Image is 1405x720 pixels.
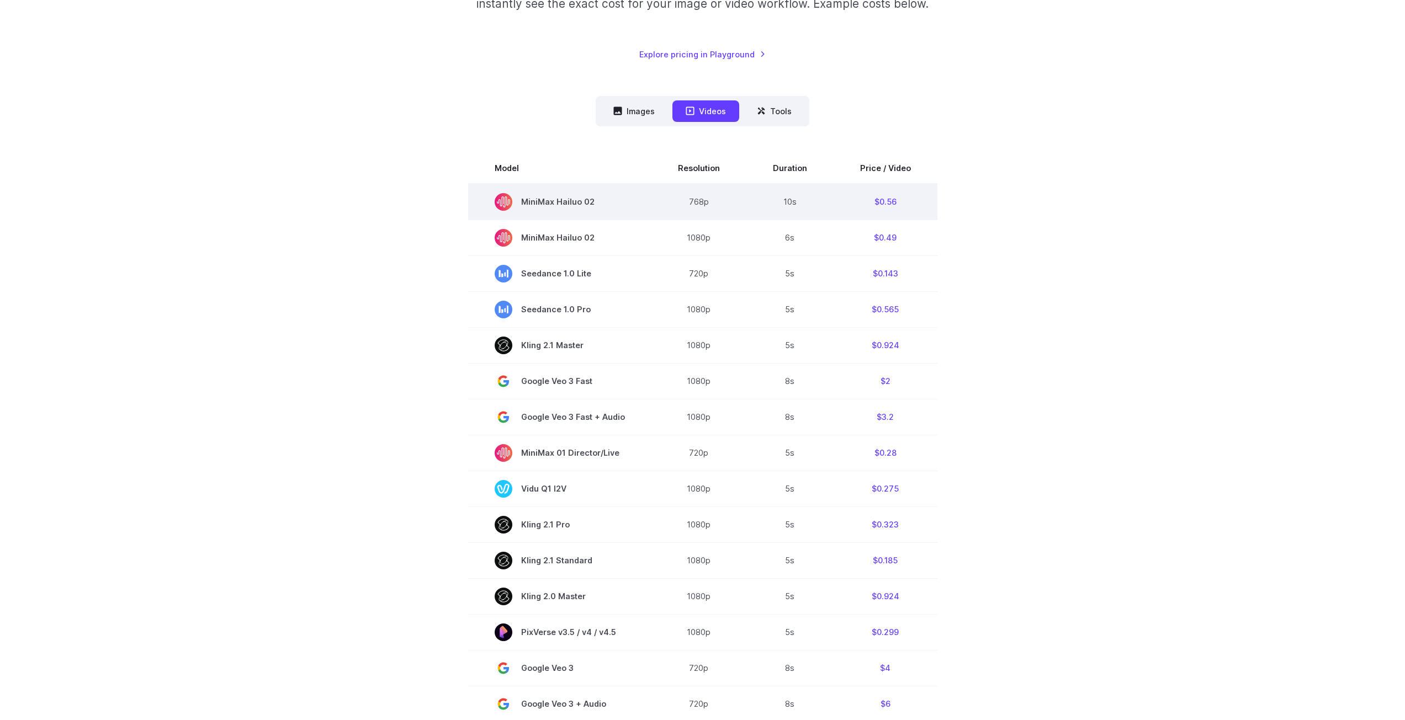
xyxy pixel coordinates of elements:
td: $0.28 [834,435,937,471]
td: 5s [746,506,834,542]
td: $0.323 [834,506,937,542]
td: 1080p [651,578,746,614]
span: MiniMax Hailuo 02 [495,193,625,211]
td: 720p [651,255,746,291]
td: 1080p [651,220,746,255]
td: 8s [746,363,834,399]
td: $0.924 [834,327,937,363]
button: Tools [744,100,805,122]
td: 1080p [651,506,746,542]
td: 8s [746,399,834,435]
span: MiniMax 01 Director/Live [495,444,625,462]
td: $0.565 [834,291,937,327]
span: PixVerse v3.5 / v4 / v4.5 [495,623,625,641]
span: Google Veo 3 [495,659,625,677]
button: Videos [672,100,739,122]
th: Resolution [651,153,746,184]
td: $2 [834,363,937,399]
td: 6s [746,220,834,255]
td: 768p [651,184,746,220]
td: $3.2 [834,399,937,435]
td: 5s [746,327,834,363]
td: 5s [746,471,834,506]
td: 10s [746,184,834,220]
td: 1080p [651,471,746,506]
td: $0.924 [834,578,937,614]
td: $4 [834,650,937,686]
span: Google Veo 3 Fast + Audio [495,408,625,426]
td: 1080p [651,399,746,435]
span: Kling 2.1 Standard [495,552,625,569]
td: $0.299 [834,614,937,650]
th: Price / Video [834,153,937,184]
span: Kling 2.0 Master [495,588,625,605]
td: 1080p [651,614,746,650]
span: MiniMax Hailuo 02 [495,229,625,247]
td: 720p [651,650,746,686]
td: $0.143 [834,255,937,291]
td: 5s [746,542,834,578]
span: Kling 2.1 Master [495,337,625,354]
button: Images [600,100,668,122]
span: Seedance 1.0 Lite [495,265,625,282]
td: 5s [746,255,834,291]
span: Kling 2.1 Pro [495,516,625,534]
td: 5s [746,291,834,327]
a: Explore pricing in Playground [639,48,766,61]
td: 1080p [651,542,746,578]
td: $0.49 [834,220,937,255]
td: 1080p [651,327,746,363]
td: $0.56 [834,184,937,220]
td: 5s [746,614,834,650]
td: 1080p [651,363,746,399]
td: 8s [746,650,834,686]
span: Seedance 1.0 Pro [495,301,625,318]
td: 1080p [651,291,746,327]
span: Vidu Q1 I2V [495,480,625,498]
span: Google Veo 3 + Audio [495,695,625,713]
td: $0.275 [834,471,937,506]
th: Duration [746,153,834,184]
td: 5s [746,435,834,471]
span: Google Veo 3 Fast [495,372,625,390]
td: 720p [651,435,746,471]
th: Model [468,153,651,184]
td: $0.185 [834,542,937,578]
td: 5s [746,578,834,614]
